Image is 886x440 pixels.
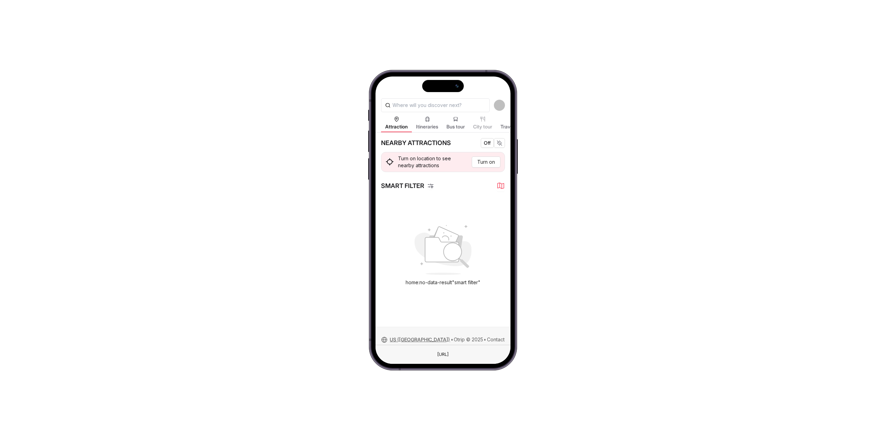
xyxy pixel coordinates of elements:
[472,156,500,168] button: Turn on
[414,225,472,275] img: bus-icon
[381,181,434,191] div: SMART FILTER
[484,139,491,147] span: Off
[487,335,505,344] button: Contact
[389,337,450,342] span: US ([GEOGRAPHIC_DATA])
[381,98,490,112] input: Where will you discover next?
[481,138,494,148] button: Off
[500,123,525,130] span: Travel Blog
[381,336,450,343] button: US ([GEOGRAPHIC_DATA])
[432,350,454,359] div: This is a fake element. To change the URL just use the Browser text field on the top.
[416,123,438,130] span: Itineraries
[385,123,408,130] span: Attraction
[398,155,468,169] span: Turn on location to see nearby attractions
[376,327,510,352] div: • •
[446,123,465,130] span: Bus tour
[473,123,492,130] span: City tour
[381,138,451,148] div: NEARBY ATTRACTIONS
[406,279,480,286] div: home:no-data-result "smart filter"
[453,335,483,344] button: Otrip © 2025
[477,158,495,166] span: Turn on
